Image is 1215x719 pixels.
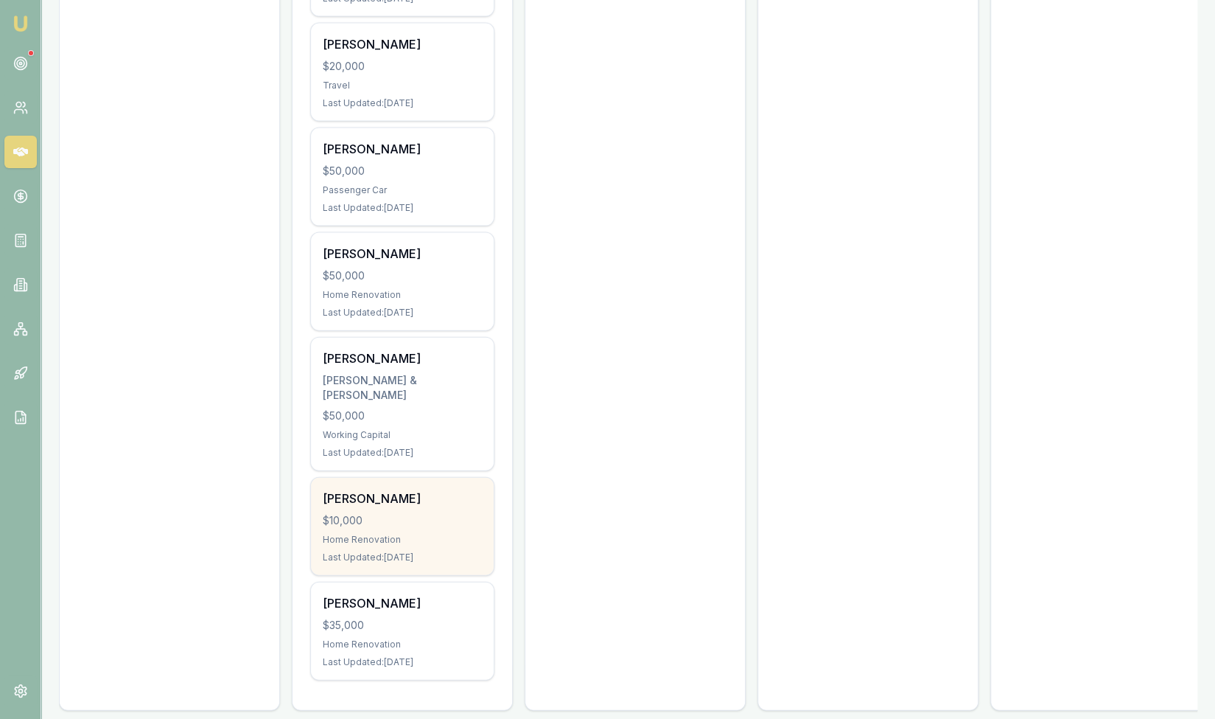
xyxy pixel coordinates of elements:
[323,594,482,612] div: [PERSON_NAME]
[12,15,29,32] img: emu-icon-u.png
[323,97,482,109] div: Last Updated: [DATE]
[323,656,482,668] div: Last Updated: [DATE]
[323,307,482,319] div: Last Updated: [DATE]
[323,513,482,528] div: $10,000
[323,289,482,301] div: Home Renovation
[323,202,482,214] div: Last Updated: [DATE]
[323,373,482,403] div: [PERSON_NAME] & [PERSON_NAME]
[323,140,482,158] div: [PERSON_NAME]
[323,429,482,441] div: Working Capital
[323,409,482,423] div: $50,000
[323,618,482,633] div: $35,000
[323,245,482,263] div: [PERSON_NAME]
[323,268,482,283] div: $50,000
[323,490,482,507] div: [PERSON_NAME]
[323,639,482,650] div: Home Renovation
[323,59,482,74] div: $20,000
[323,184,482,196] div: Passenger Car
[323,80,482,91] div: Travel
[323,534,482,546] div: Home Renovation
[323,164,482,178] div: $50,000
[323,35,482,53] div: [PERSON_NAME]
[323,447,482,459] div: Last Updated: [DATE]
[323,552,482,563] div: Last Updated: [DATE]
[323,350,482,367] div: [PERSON_NAME]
